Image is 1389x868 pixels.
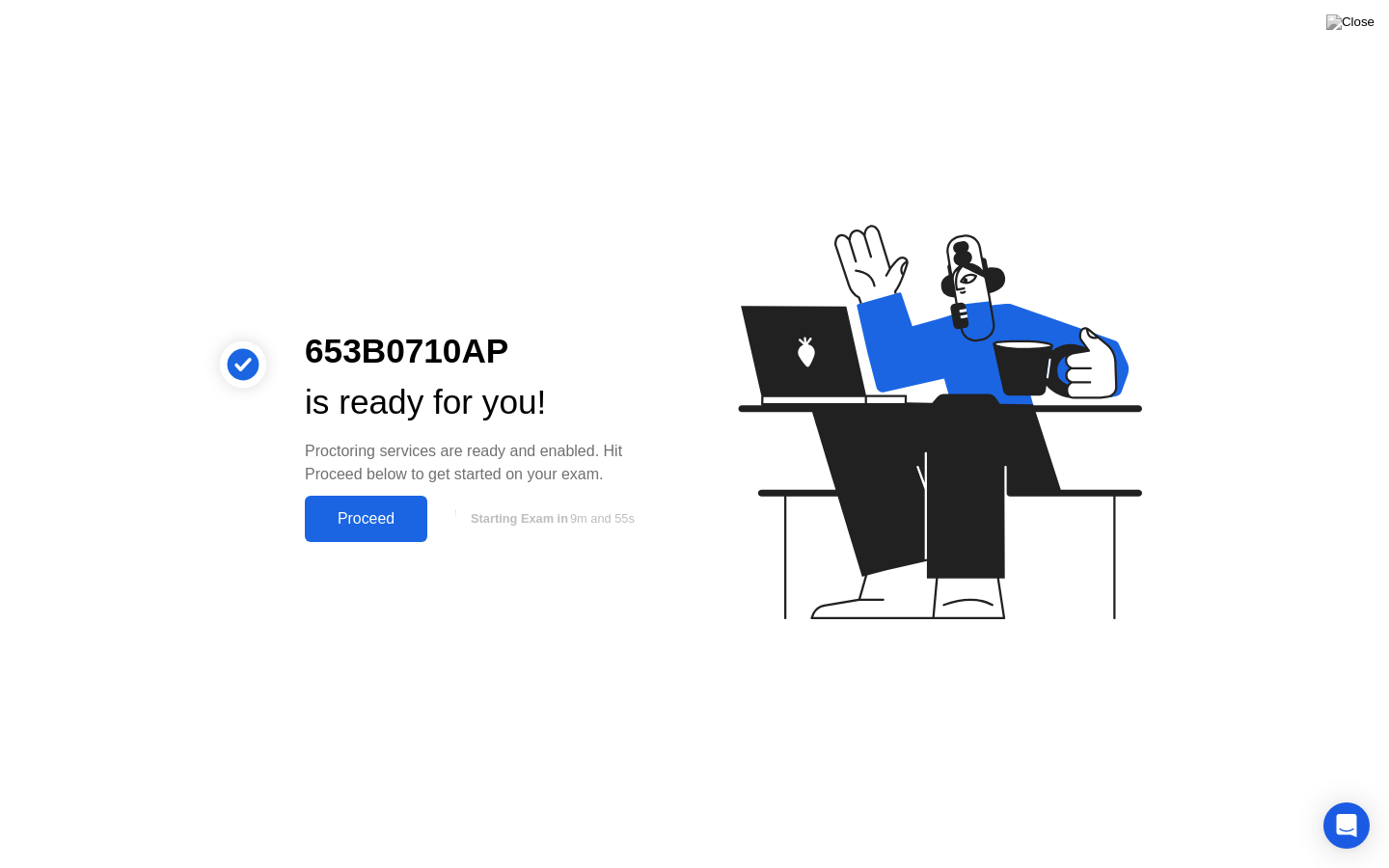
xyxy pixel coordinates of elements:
[305,496,427,542] button: Proceed
[1326,14,1375,30] img: Close
[570,511,635,526] span: 9m and 55s
[305,326,664,377] div: 653B0710AP
[305,377,664,428] div: is ready for you!
[437,501,664,537] button: Starting Exam in9m and 55s
[1323,802,1370,849] div: Open Intercom Messenger
[311,510,422,528] div: Proceed
[305,440,664,486] div: Proctoring services are ready and enabled. Hit Proceed below to get started on your exam.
